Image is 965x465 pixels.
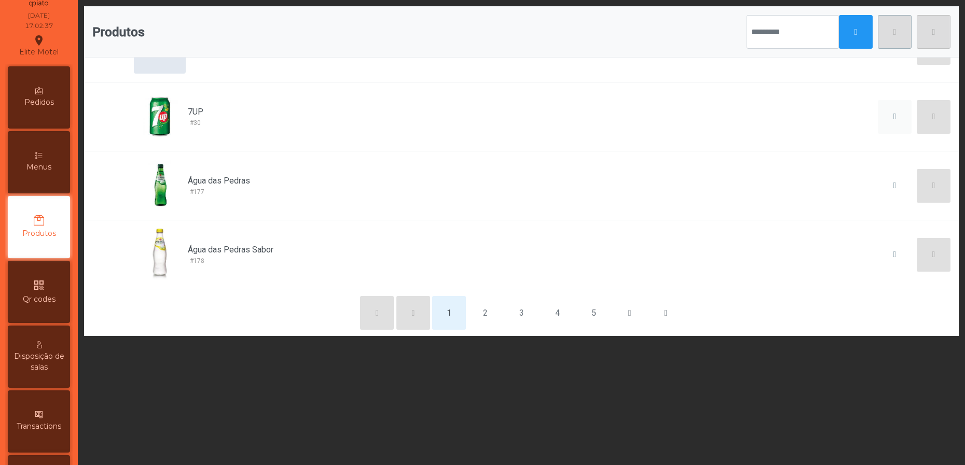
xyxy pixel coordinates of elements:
[134,160,186,212] img: Água das Pedras
[190,187,204,196] span: #177
[33,279,45,291] i: qr_code
[26,162,51,173] span: Menus
[577,296,611,330] button: 5
[432,296,466,330] button: 1
[33,34,45,47] i: location_on
[190,256,204,265] span: #178
[505,296,539,330] button: 3
[92,23,145,41] span: Produtos
[468,296,502,330] button: 2
[22,228,56,239] span: Produtos
[188,106,203,118] span: 7UP
[188,175,250,187] span: Água das Pedras
[28,11,50,20] div: [DATE]
[17,421,61,432] span: Transactions
[23,294,56,305] span: Qr codes
[19,33,59,59] div: Elite Motel
[190,118,201,128] span: #30
[25,21,53,31] div: 17:02:37
[24,97,54,108] span: Pedidos
[188,244,273,256] span: Água das Pedras Sabor
[10,351,67,373] span: Disposição de salas
[134,229,186,280] img: Água das Pedras Sabor
[134,91,186,143] img: 7UP
[541,296,574,330] button: 4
